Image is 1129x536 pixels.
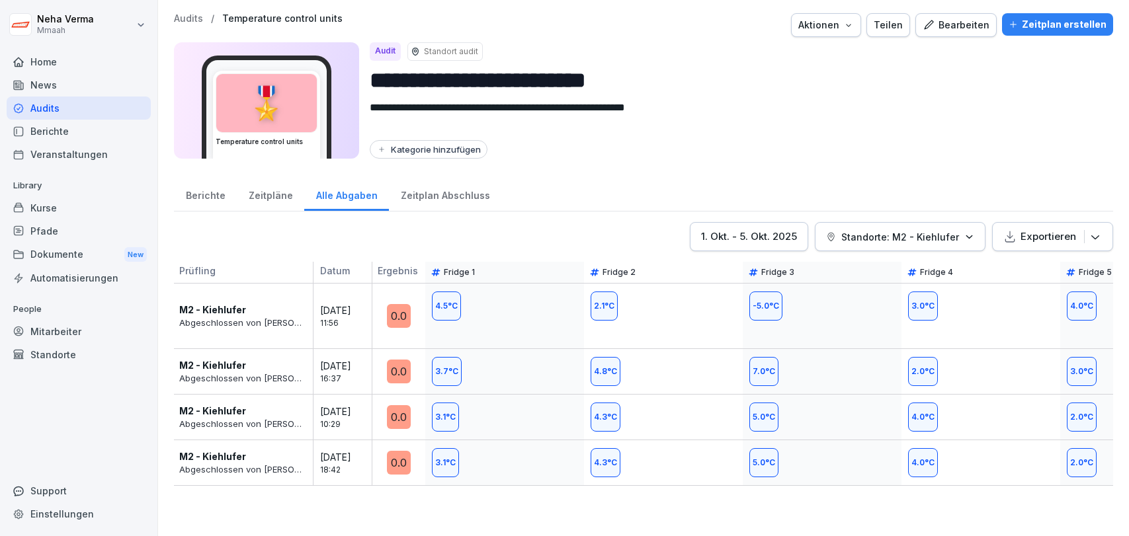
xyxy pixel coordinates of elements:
[749,357,778,386] div: 7.0 °C
[7,143,151,166] a: Veranstaltungen
[591,448,620,477] div: 4.3 °C
[908,402,938,432] div: 4.0 °C
[815,222,985,251] button: Standorte: M2 - Kiehlufer
[320,264,380,283] p: Datum
[7,343,151,366] a: Standorte
[1002,13,1113,36] button: Zeitplan erstellen
[389,177,501,211] a: Zeitplan Abschluss
[174,13,203,24] a: Audits
[1067,357,1097,386] div: 3.0 °C
[37,26,94,35] p: Mmaah
[320,404,380,418] p: [DATE]
[761,267,794,278] p: Fridge 3
[179,449,246,463] p: M2 - Kiehlufer
[179,372,306,385] p: Abgeschlossen von [PERSON_NAME]
[7,50,151,73] a: Home
[7,266,151,289] a: Automatisierungen
[1021,229,1076,244] p: Exportieren
[7,243,151,267] div: Dokumente
[179,463,306,477] p: Abgeschlossen von [PERSON_NAME]
[370,42,401,61] div: Audit
[320,303,380,317] p: [DATE]
[179,404,246,418] p: M2 - Kiehlufer
[124,247,147,262] div: New
[992,222,1113,251] button: Exportieren
[7,175,151,196] p: Library
[370,140,487,159] button: Kategorie hinzufügen
[1067,402,1097,432] div: 2.0 °C
[432,448,459,477] div: 3.1 °C
[7,96,151,120] a: Audits
[179,317,306,330] p: Abgeschlossen von [PERSON_NAME]
[749,291,782,321] div: -5.0 °C
[424,46,478,57] p: Standort audit
[798,18,854,32] div: Aktionen
[841,230,959,244] p: Standorte: M2 - Kiehlufer
[387,360,411,383] div: 0.0
[920,267,953,278] p: Fridge 4
[320,450,380,464] p: [DATE]
[791,13,861,37] button: Aktionen
[320,317,380,329] p: 11:56
[320,464,380,476] p: 18:42
[908,448,938,477] div: 4.0 °C
[304,177,389,211] a: Alle Abgaben
[444,267,475,278] p: Fridge 1
[320,418,380,430] p: 10:29
[908,291,938,321] div: 3.0 °C
[320,373,380,385] p: 16:37
[7,73,151,96] div: News
[591,291,618,321] div: 2.1 °C
[216,74,317,132] div: 🎖️
[1067,291,1097,321] div: 4.0 °C
[320,359,380,373] p: [DATE]
[432,357,462,386] div: 3.7 °C
[7,479,151,502] div: Support
[179,418,306,431] p: Abgeschlossen von [PERSON_NAME]
[211,13,214,24] p: /
[749,402,778,432] div: 5.0 °C
[174,177,237,211] div: Berichte
[701,229,797,244] div: 1. Okt. - 5. Okt. 2025
[915,13,997,37] button: Bearbeiten
[603,267,636,278] p: Fridge 2
[179,358,246,372] p: M2 - Kiehlufer
[1079,267,1112,278] p: Fridge 5
[216,137,317,147] h3: Temperature control units
[908,357,938,386] div: 2.0 °C
[7,196,151,219] a: Kurse
[37,14,94,25] p: Neha Verma
[7,120,151,143] div: Berichte
[387,405,411,429] div: 0.0
[591,357,620,386] div: 4.8 °C
[1067,448,1097,477] div: 2.0 °C
[749,448,778,477] div: 5.0 °C
[174,264,306,283] p: Prüfling
[376,144,481,155] div: Kategorie hinzufügen
[432,291,461,321] div: 4.5 °C
[432,402,459,432] div: 3.1 °C
[7,502,151,525] a: Einstellungen
[7,320,151,343] a: Mitarbeiter
[387,304,411,328] div: 0.0
[222,13,343,24] a: Temperature control units
[237,177,304,211] a: Zeitpläne
[179,303,246,317] p: M2 - Kiehlufer
[7,219,151,243] a: Pfade
[372,264,429,283] p: Ergebnis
